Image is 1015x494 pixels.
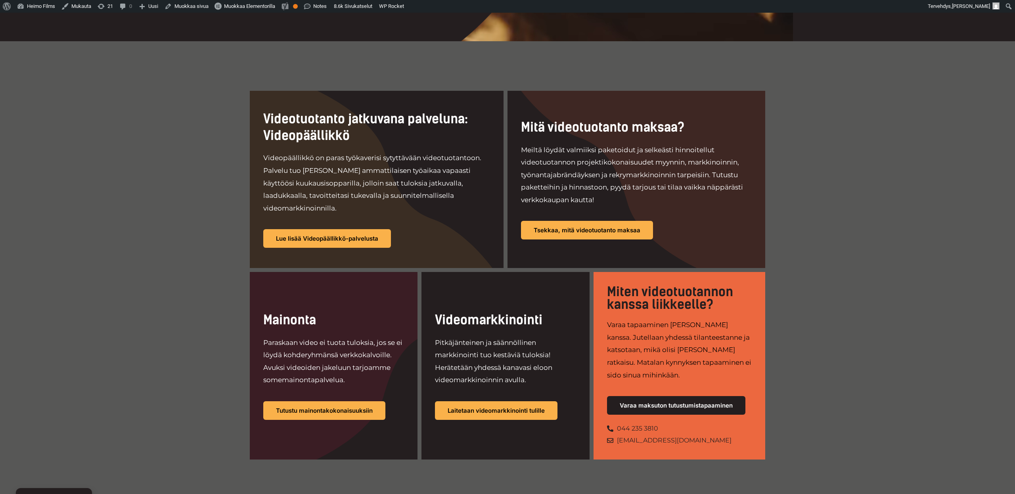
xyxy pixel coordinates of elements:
span: Lue lisää Videopäällikkö-palvelusta [276,236,378,241]
h2: Videomarkkinointi [435,312,576,329]
span: 044 235 3810 [615,423,658,435]
a: Laitetaan videomarkkinointi tulille [435,401,557,420]
p: Pitkäjänteinen ja säännöllinen markkinointi tuo kestäviä tuloksia! Herätetään yhdessä kanavasi el... [435,337,576,387]
a: Tsekkaa, mitä videotuotanto maksaa [521,221,653,239]
h2: Mainonta [263,312,404,329]
span: Tsekkaa, mitä videotuotanto maksaa [534,227,640,233]
span: Muokkaa Elementorilla [224,3,275,9]
span: Varaa maksuton tutustumistapaaminen [620,402,733,408]
a: Varaa maksuton tutustumistapaaminen [607,396,745,415]
p: Varaa tapaaminen [PERSON_NAME] kanssa. Jutellaan yhdessä tilanteestanne ja katsotaan, mikä olisi ... [607,319,752,381]
p: Meiltä löydät valmiiksi paketoidut ja selkeästi hinnoitellut videotuotannon projektikokonaisuudet... [521,144,752,207]
h2: Mitä videotuotanto maksaa? [521,119,752,136]
span: [PERSON_NAME] [952,3,990,9]
span: Tutustu mainontakokonaisuuksiin [276,408,373,414]
h2: Videotuotanto jatkuvana palveluna: Videopäällikkö [263,111,490,144]
p: Videopäällikkö on paras työkaverisi sytyttävään videotuotantoon. Palvelu tuo [PERSON_NAME] ammatt... [263,152,490,214]
span: Laitetaan videomarkkinointi tulille [448,408,545,414]
span: [EMAIL_ADDRESS][DOMAIN_NAME] [615,435,732,446]
a: Lue lisää Videopäällikkö-palvelusta [263,229,391,248]
p: Paraskaan video ei tuota tuloksia, jos se ei löydä kohderyhmänsä verkkokalvoille. Avuksi videoide... [263,337,404,387]
p: Miten videotuotannon kanssa liikkeelle? [607,285,752,311]
a: Tutustu mainontakokonaisuuksiin [263,401,385,420]
a: 044 235 3810 [607,423,752,435]
div: OK [293,4,298,9]
a: [EMAIL_ADDRESS][DOMAIN_NAME] [607,435,752,446]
